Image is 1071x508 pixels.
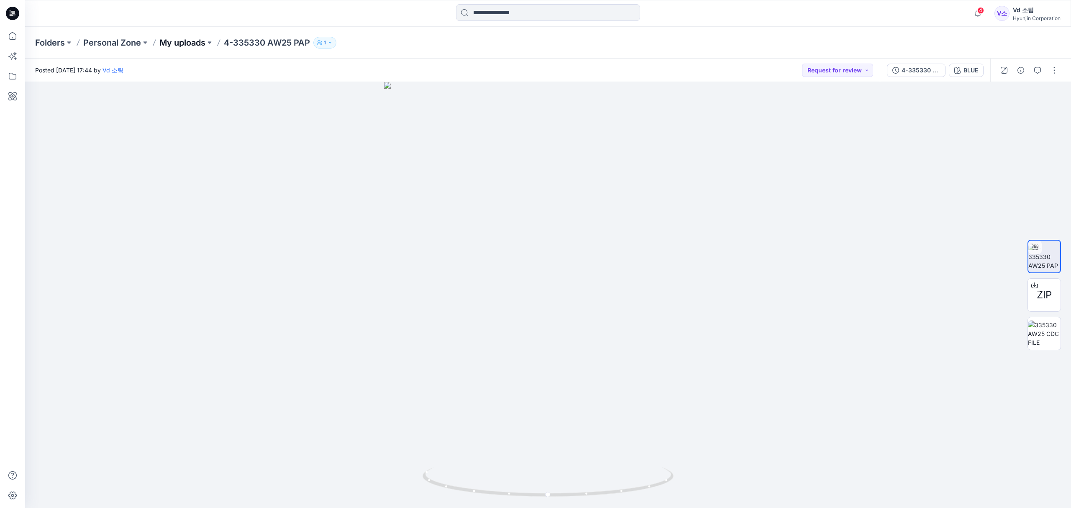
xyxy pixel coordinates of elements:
p: 4-335330 AW25 PAP [224,37,310,49]
span: 4 [977,7,984,14]
button: 1 [313,37,336,49]
a: Folders [35,37,65,49]
div: Hyunjin Corporation [1013,15,1061,21]
span: Posted [DATE] 17:44 by [35,66,123,74]
a: Vd 소팀 [102,67,123,74]
a: Personal Zone [83,37,141,49]
span: ZIP [1037,287,1052,303]
button: 4-335330 AW25 PAP [887,64,945,77]
div: 4-335330 AW25 PAP [902,66,940,75]
a: My uploads [159,37,205,49]
button: Details [1014,64,1027,77]
img: 4-335330 AW25 PAP [1028,244,1060,270]
div: Vd 소팀 [1013,5,1061,15]
button: BLUE [949,64,984,77]
p: 1 [324,38,326,47]
div: BLUE [963,66,978,75]
img: 335330 AW25 CDC FILE [1028,321,1061,347]
div: V소 [994,6,1010,21]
